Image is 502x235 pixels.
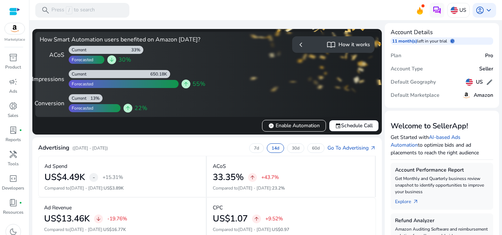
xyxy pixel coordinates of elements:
[51,6,95,14] p: Press to search
[391,29,494,36] h4: Account Details
[462,91,471,100] img: amazon.svg
[312,145,320,151] p: 60d
[238,185,271,191] span: [DATE] - [DATE]
[90,95,103,101] div: 13%
[292,145,300,151] p: 30d
[40,99,64,108] div: Conversion
[150,71,170,77] div: 650.18K
[450,39,455,43] span: schedule
[69,47,86,53] div: Current
[19,129,22,132] span: fiber_manual_record
[395,195,424,205] a: Explorearrow_outward
[9,53,18,62] span: inventory_2
[44,162,67,170] p: Ad Spend
[8,161,19,167] p: Tools
[72,145,108,151] p: ([DATE] - [DATE])
[338,42,370,48] h5: How it works
[125,105,131,111] span: arrow_upward
[265,216,283,221] p: +9.52%
[213,226,369,233] p: Compared to :
[466,78,473,86] img: us.svg
[38,144,69,151] h4: Advertising
[476,79,483,85] h5: US
[391,92,440,99] h5: Default Marketplace
[9,77,18,86] span: campaign
[268,123,274,129] span: verified
[40,75,64,84] div: Impressions
[327,40,336,49] span: import_contacts
[474,92,493,99] h5: Amazon
[297,40,305,49] span: chevron_left
[183,81,189,87] span: arrow_upward
[104,185,124,191] span: US$3.89K
[69,227,102,232] span: [DATE] - [DATE]
[391,133,494,157] p: Get Started with to optimize bids and ad placements to reach the right audience
[5,23,25,34] img: amazon.svg
[391,134,460,148] a: AI-based Ads Automation
[479,66,493,72] h5: Seller
[272,227,289,232] span: US$0.97
[9,126,18,135] span: lab_profile
[262,120,326,132] button: verifiedEnable Automation
[5,64,21,70] p: Product
[109,57,115,63] span: arrow_downward
[44,213,90,224] h2: US$13.46K
[103,227,126,232] span: US$16.77K
[335,122,373,129] span: Schedule Call
[254,216,259,222] span: arrow_upward
[459,4,466,16] p: US
[44,185,200,191] p: Compared to :
[6,136,21,143] p: Reports
[44,204,72,212] p: Ad Revenue
[66,6,72,14] span: /
[268,122,320,129] span: Enable Automation
[485,53,493,59] h5: Pro
[96,216,101,222] span: arrow_downward
[3,209,24,216] p: Resources
[118,55,131,64] span: 30%
[44,172,85,183] h2: US$4.49K
[484,6,493,15] span: keyboard_arrow_down
[238,227,271,232] span: [DATE] - [DATE]
[250,175,255,180] span: arrow_upward
[107,216,127,221] p: -19.76%
[476,6,484,15] span: account_circle
[44,226,200,233] p: Compared to :
[392,38,417,44] p: 11 month(s)
[9,174,18,183] span: code_blocks
[327,144,376,152] a: Go To Advertisingarrow_outward
[9,198,18,207] span: book_4
[213,185,369,191] p: Compared to :
[70,185,103,191] span: [DATE] - [DATE]
[69,105,93,111] div: Forecasted
[272,145,279,151] p: 14d
[9,150,18,159] span: handyman
[69,57,93,63] div: Forecasted
[69,71,86,77] div: Current
[417,38,450,44] p: left in your trial
[413,199,419,205] span: arrow_outward
[213,172,244,183] h2: 33.35%
[41,6,50,15] span: search
[131,47,143,53] div: 33%
[213,213,248,224] h2: US$1.07
[254,145,259,151] p: 7d
[135,104,147,113] span: 22%
[69,95,86,101] div: Current
[2,185,24,191] p: Developers
[9,102,18,110] span: donut_small
[391,66,423,72] h5: Account Type
[103,175,123,180] p: +15.31%
[391,53,401,59] h5: Plan
[69,81,93,87] div: Forecasted
[451,7,458,14] img: us.svg
[4,37,25,43] p: Marketplace
[213,162,226,170] p: ACoS
[395,167,489,173] h5: Account Performance Report
[40,36,204,43] h4: How Smart Automation users benefited on Amazon [DATE]?
[370,145,376,151] span: arrow_outward
[193,80,205,88] span: 55%
[395,218,489,224] h5: Refund Analyzer
[8,112,18,119] p: Sales
[395,175,489,195] p: Get Monthly and Quarterly business review snapshot to identify opportunities to improve your busi...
